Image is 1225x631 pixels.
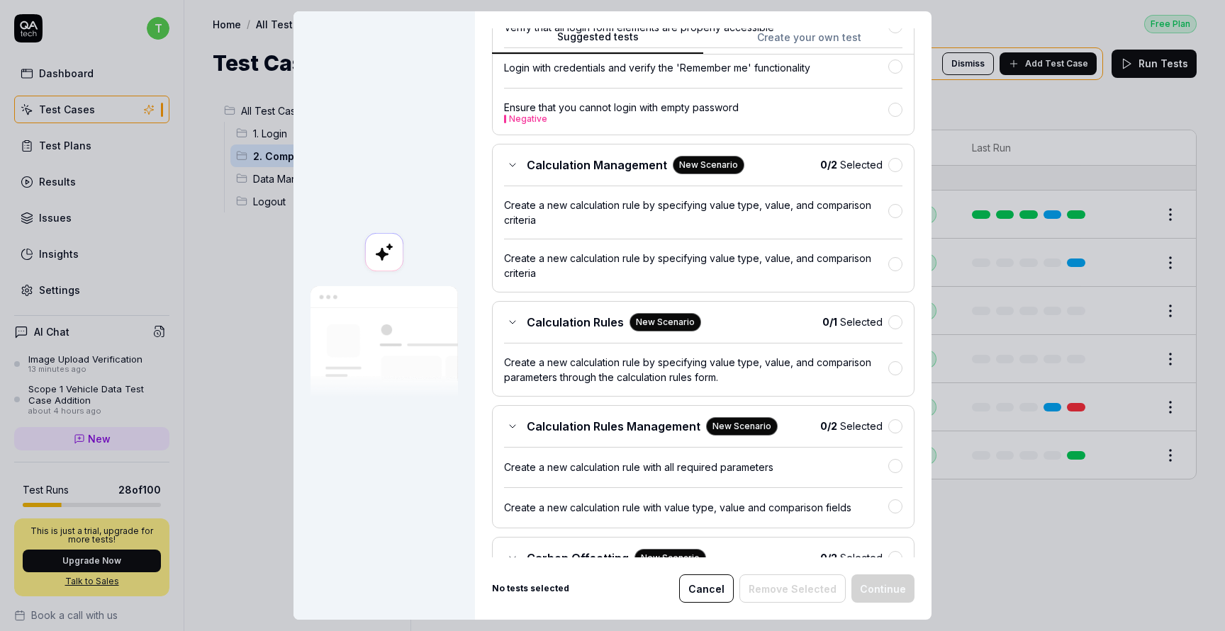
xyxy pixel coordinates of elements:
button: Negative [509,115,547,123]
button: Continue [851,574,914,603]
b: 0 / 2 [820,552,837,564]
div: Create a new calculation rule with all required parameters [504,460,888,474]
button: Remove Selected [739,574,846,603]
b: No tests selected [492,582,569,595]
b: 0 / 2 [820,420,837,432]
button: Create your own test [703,29,914,55]
div: Create a new calculation rule with value type, value and comparison fields [504,500,888,515]
b: 0 / 1 [822,316,837,328]
div: New Scenario [634,549,706,567]
div: New Scenario [630,313,701,331]
span: Selected [820,157,883,172]
div: Create a new calculation rule by specifying value type, value, and comparison criteria [504,251,888,280]
div: Create a new calculation rule by specifying value type, value, and comparison criteria [504,198,888,227]
span: Calculation Rules Management [527,418,700,435]
span: Calculation Rules [527,314,624,331]
div: Login with credentials and verify the 'Remember me' functionality [504,60,888,75]
span: Selected [822,314,883,329]
span: Carbon Offsetting [527,550,629,567]
div: New Scenario [706,417,778,436]
button: Cancel [679,574,734,603]
img: Our AI scans your site and suggests things to test [311,286,458,399]
span: Calculation Management [527,157,667,174]
span: Selected [820,550,883,565]
button: Suggested tests [492,29,703,55]
div: Ensure that you cannot login with empty password [504,100,888,123]
span: Selected [820,419,883,433]
b: 0 / 2 [820,159,837,171]
div: Create a new calculation rule by specifying value type, value, and comparison parameters through ... [504,355,888,385]
div: New Scenario [673,156,744,174]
